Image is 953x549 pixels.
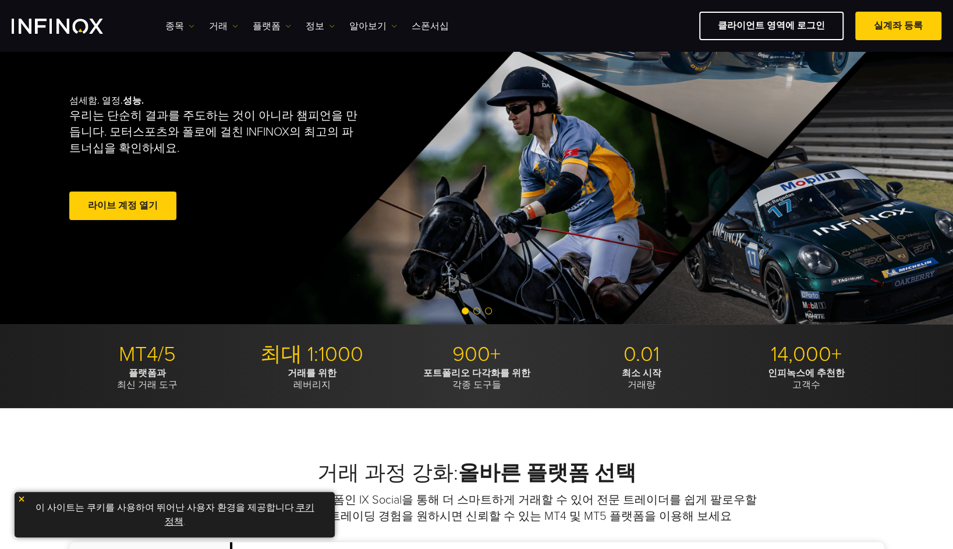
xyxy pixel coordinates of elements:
[194,492,759,525] p: 최고의 카피 트레이딩 플랫폼인 IX Social을 통해 더 스마트하게 거래할 수 있어 전문 트레이더를 쉽게 팔로우할 수 있습니다. 더 넓은 트레이딩 경험을 원하시면 신뢰할 수...
[564,342,720,367] p: 0.01
[412,19,449,33] a: 스폰서십
[69,192,176,220] a: 라이브 계정 열기
[473,307,480,314] span: Go to slide 2
[399,342,555,367] p: 900+
[234,367,390,391] p: 레버리지
[728,342,884,367] p: 14,000+
[69,76,436,242] div: 섬세함. 열정.
[306,19,335,33] a: 정보
[123,95,144,107] strong: 성능.
[69,461,884,486] h2: 거래 과정 강화:
[253,19,291,33] a: 플랫폼
[458,461,636,486] strong: 올바른 플랫폼 선택
[209,19,238,33] a: 거래
[564,367,720,391] p: 거래량
[485,307,492,314] span: Go to slide 3
[288,367,336,379] strong: 거래를 위한
[462,307,469,314] span: Go to slide 1
[69,108,363,157] p: 우리는 단순히 결과를 주도하는 것이 아니라 챔피언을 만듭니다. 모터스포츠와 폴로에 걸친 INFINOX의 최고의 파트너십을 확인하세요.
[349,19,397,33] a: 알아보기
[17,495,26,503] img: yellow close icon
[855,12,941,40] a: 실계좌 등록
[699,12,844,40] a: 클라이언트 영역에 로그인
[423,367,530,379] strong: 포트폴리오 다각화를 위한
[69,367,225,391] p: 최신 거래 도구
[129,367,166,379] strong: 플랫폼과
[12,19,130,34] a: INFINOX Logo
[234,342,390,367] p: 최대 1:1000
[622,367,661,379] strong: 최소 시작
[399,367,555,391] p: 각종 도구들
[20,498,329,532] p: 이 사이트는 쿠키를 사용하여 뛰어난 사용자 환경을 제공합니다. .
[165,19,194,33] a: 종목
[728,367,884,391] p: 고객수
[69,342,225,367] p: MT4/5
[768,367,845,379] strong: 인피녹스에 추천한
